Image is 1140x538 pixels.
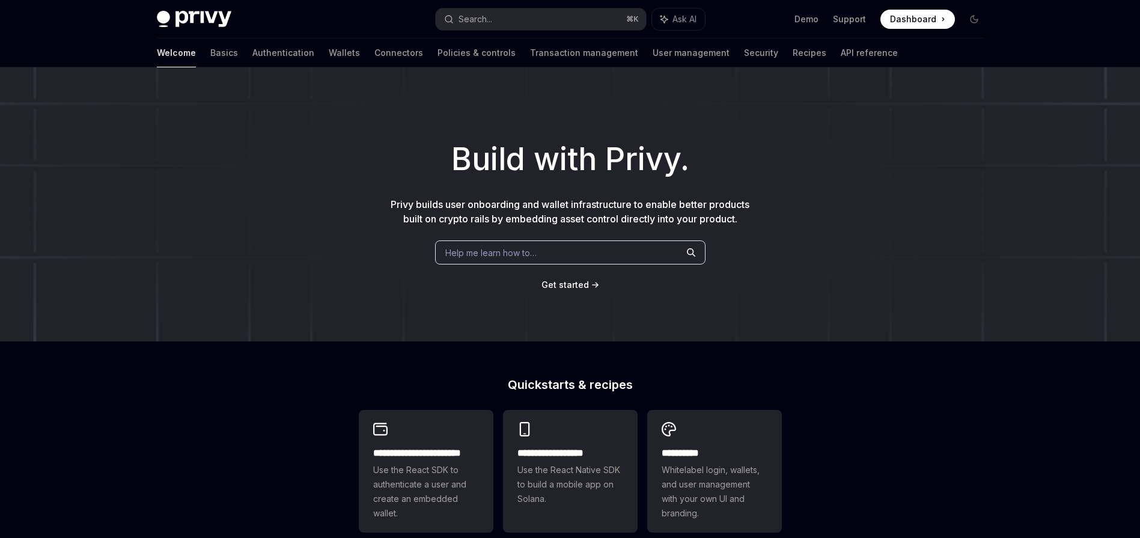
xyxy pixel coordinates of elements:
button: Search...⌘K [436,8,646,30]
button: Toggle dark mode [965,10,984,29]
span: Use the React Native SDK to build a mobile app on Solana. [517,463,623,506]
span: ⌘ K [626,14,639,24]
button: Ask AI [652,8,705,30]
a: Basics [210,38,238,67]
a: User management [653,38,730,67]
span: Ask AI [672,13,696,25]
a: Dashboard [880,10,955,29]
a: Policies & controls [437,38,516,67]
a: Recipes [793,38,826,67]
a: Wallets [329,38,360,67]
a: Authentication [252,38,314,67]
a: Demo [794,13,818,25]
a: API reference [841,38,898,67]
h2: Quickstarts & recipes [359,379,782,391]
a: Support [833,13,866,25]
span: Whitelabel login, wallets, and user management with your own UI and branding. [662,463,767,521]
h1: Build with Privy. [19,136,1121,183]
span: Dashboard [890,13,936,25]
a: Get started [541,279,589,291]
div: Search... [459,12,492,26]
img: dark logo [157,11,231,28]
a: Connectors [374,38,423,67]
a: Transaction management [530,38,638,67]
a: Welcome [157,38,196,67]
a: **** *****Whitelabel login, wallets, and user management with your own UI and branding. [647,410,782,533]
a: **** **** **** ***Use the React Native SDK to build a mobile app on Solana. [503,410,638,533]
span: Help me learn how to… [445,246,537,259]
span: Get started [541,280,589,290]
span: Privy builds user onboarding and wallet infrastructure to enable better products built on crypto ... [391,198,749,225]
a: Security [744,38,778,67]
span: Use the React SDK to authenticate a user and create an embedded wallet. [373,463,479,521]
